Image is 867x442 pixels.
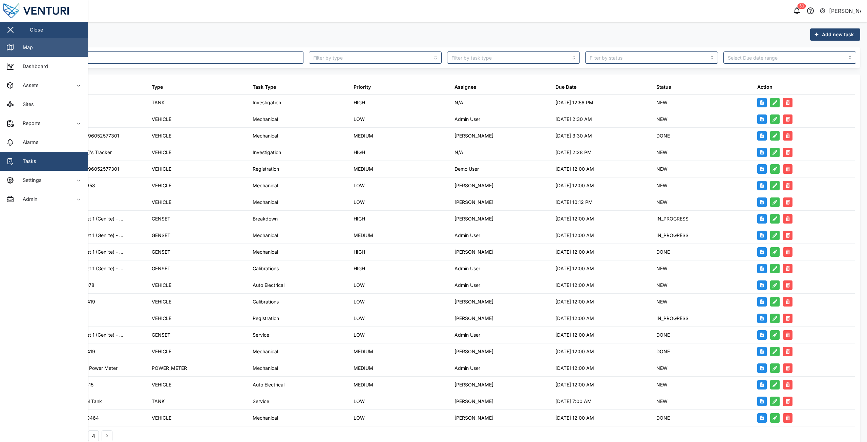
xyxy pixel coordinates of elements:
[253,215,278,223] div: Breakdown
[253,414,278,422] div: Mechanical
[18,157,36,165] div: Tasks
[253,198,278,206] div: Mechanical
[253,265,279,272] div: Calibrations
[555,265,594,272] div: [DATE] 12:00 AM
[88,430,99,441] button: 4
[454,198,493,206] div: [PERSON_NAME]
[454,265,480,272] div: Admin User
[253,149,281,156] div: Investigation
[454,83,476,91] div: Assignee
[555,414,594,422] div: [DATE] 12:00 AM
[18,101,34,108] div: Sites
[253,348,278,355] div: Mechanical
[454,414,493,422] div: [PERSON_NAME]
[454,298,493,306] div: [PERSON_NAME]
[152,99,165,106] div: TANK
[585,51,718,64] input: Filter by status
[656,315,689,322] div: IN_PROGRESS
[253,248,278,256] div: Mechanical
[656,381,668,388] div: NEW
[354,165,373,173] div: MEDIUM
[829,7,862,15] div: [PERSON_NAME]
[253,381,284,388] div: Auto Electrical
[354,99,365,106] div: HIGH
[819,6,862,16] button: [PERSON_NAME]
[253,298,279,306] div: Calibrations
[656,232,689,239] div: IN_PROGRESS
[454,348,493,355] div: [PERSON_NAME]
[656,132,670,140] div: DONE
[555,132,592,140] div: [DATE] 3:30 AM
[354,364,373,372] div: MEDIUM
[656,248,670,256] div: DONE
[454,99,463,106] div: N/A
[810,28,860,41] button: Add new task
[354,348,373,355] div: MEDIUM
[152,315,171,322] div: VEHICLE
[354,132,373,140] div: MEDIUM
[454,398,493,405] div: [PERSON_NAME]
[152,348,171,355] div: VEHICLE
[656,265,668,272] div: NEW
[454,281,480,289] div: Admin User
[555,315,594,322] div: [DATE] 12:00 AM
[555,99,593,106] div: [DATE] 12:56 PM
[354,414,365,422] div: LOW
[152,298,171,306] div: VEHICLE
[18,82,39,89] div: Assets
[354,115,365,123] div: LOW
[354,182,365,189] div: LOW
[253,232,278,239] div: Mechanical
[354,83,371,91] div: Priority
[152,215,170,223] div: GENSET
[656,348,670,355] div: DONE
[723,51,856,64] input: Select Due date range
[253,398,269,405] div: Service
[555,182,594,189] div: [DATE] 12:00 AM
[798,3,806,9] div: 50
[33,51,303,64] input: Search task here...
[555,398,592,405] div: [DATE] 7:00 AM
[447,51,580,64] input: Filter by task type
[309,51,442,64] input: Filter by type
[354,248,365,256] div: HIGH
[656,115,668,123] div: NEW
[152,281,171,289] div: VEHICLE
[30,26,43,34] div: Close
[354,331,365,339] div: LOW
[152,165,171,173] div: VEHICLE
[152,398,165,405] div: TANK
[253,182,278,189] div: Mechanical
[354,198,365,206] div: LOW
[253,99,281,106] div: Investigation
[354,281,365,289] div: LOW
[18,195,38,203] div: Admin
[354,149,365,156] div: HIGH
[555,348,594,355] div: [DATE] 12:00 AM
[656,215,689,223] div: IN_PROGRESS
[454,215,493,223] div: [PERSON_NAME]
[354,315,365,322] div: LOW
[656,398,668,405] div: NEW
[656,414,670,422] div: DONE
[454,381,493,388] div: [PERSON_NAME]
[555,381,594,388] div: [DATE] 12:00 AM
[454,315,493,322] div: [PERSON_NAME]
[152,132,171,140] div: VEHICLE
[656,298,668,306] div: NEW
[454,331,480,339] div: Admin User
[656,99,668,106] div: NEW
[253,132,278,140] div: Mechanical
[454,364,480,372] div: Admin User
[757,83,773,91] div: Action
[454,132,493,140] div: [PERSON_NAME]
[454,232,480,239] div: Admin User
[253,281,284,289] div: Auto Electrical
[253,315,279,322] div: Registration
[555,149,592,156] div: [DATE] 2:28 PM
[253,83,276,91] div: Task Type
[253,165,279,173] div: Registration
[152,149,171,156] div: VEHICLE
[656,281,668,289] div: NEW
[18,176,42,184] div: Settings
